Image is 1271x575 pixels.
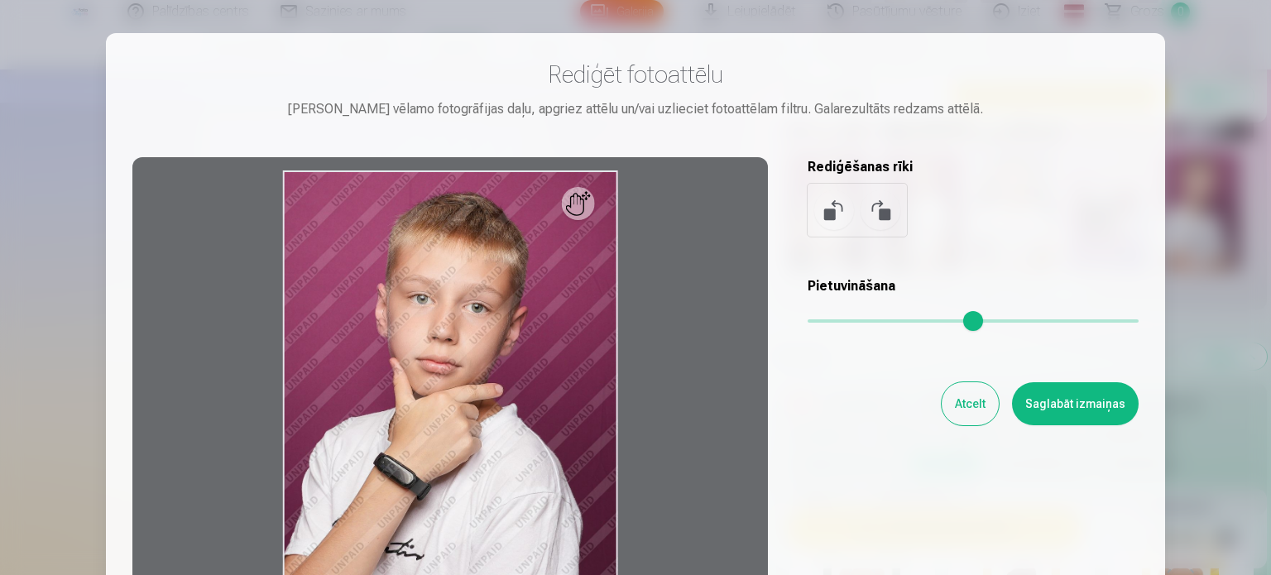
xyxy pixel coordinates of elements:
[1012,382,1139,425] button: Saglabāt izmaiņas
[132,60,1139,89] h3: Rediģēt fotoattēlu
[942,382,999,425] button: Atcelt
[808,276,1139,296] h5: Pietuvināšana
[132,99,1139,119] div: [PERSON_NAME] vēlamo fotogrāfijas daļu, apgriez attēlu un/vai uzlieciet fotoattēlam filtru. Galar...
[808,157,1139,177] h5: Rediģēšanas rīki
